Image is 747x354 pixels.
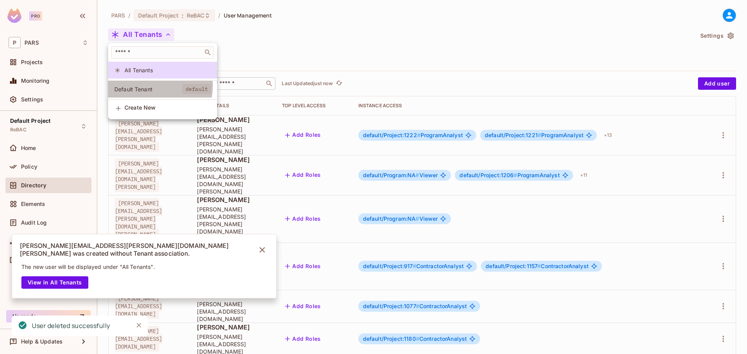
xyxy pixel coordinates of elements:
[108,81,217,98] div: Show only users with a role in this tenant: Default Tenant
[20,242,256,258] p: [PERSON_NAME][EMAIL_ADDRESS][PERSON_NAME][DOMAIN_NAME][PERSON_NAME] was created without Tenant as...
[124,66,211,74] span: All Tenants
[32,321,110,331] div: User deleted successfully
[133,319,145,331] button: Close
[182,84,211,94] span: default
[124,105,211,111] span: Create New
[21,276,88,289] button: View in All Tenants
[114,85,182,93] span: Default Tenant
[21,264,155,270] p: The new user will be displayed under "All Tenants".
